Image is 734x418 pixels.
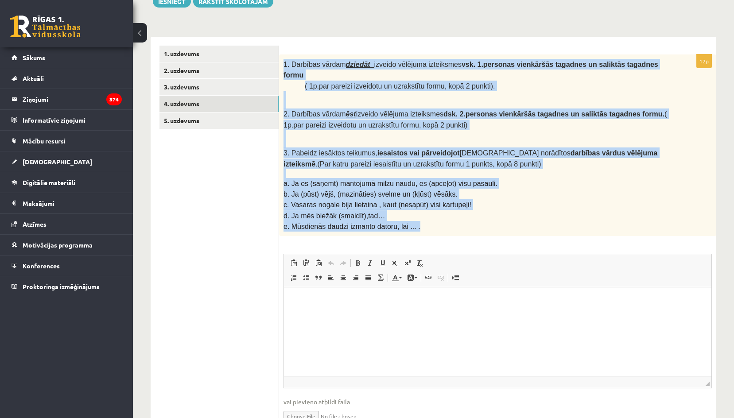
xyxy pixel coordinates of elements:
a: Rīgas 1. Tālmācības vidusskola [10,15,81,38]
span: Перетащите для изменения размера [705,382,710,386]
a: По левому краю [325,272,337,283]
a: Вставить из Word [312,257,325,269]
span: Aktuāli [23,74,44,82]
a: Вставить / удалить нумерованный список [287,272,300,283]
a: Вставить только текст (Ctrl+Shift+V) [300,257,312,269]
a: Цвет текста [389,272,404,283]
a: Цвет фона [404,272,420,283]
b: darbības vārdus vēlējuma izteiksmē [284,149,657,167]
span: 1. Darbības vārdam izveido vēlējuma izteiksmes [284,61,658,79]
a: Maksājumi [12,193,122,213]
a: Вставить/Редактировать ссылку (Ctrl+K) [422,272,435,283]
a: Подстрочный индекс [389,257,401,269]
iframe: Визуальный текстовый редактор, wiswyg-editor-user-answer-47024860562740 [284,287,711,376]
a: 5. uzdevums [159,112,279,129]
a: Proktoringa izmēģinājums [12,276,122,297]
a: Курсив (Ctrl+I) [364,257,377,269]
a: По центру [337,272,350,283]
a: Mācību resursi [12,131,122,151]
a: Подчеркнутый (Ctrl+U) [377,257,389,269]
a: Отменить (Ctrl+Z) [325,257,337,269]
legend: Informatīvie ziņojumi [23,110,122,130]
a: Informatīvie ziņojumi [12,110,122,130]
span: Atzīmes [23,220,47,228]
a: По правому краю [350,272,362,283]
span: 3. Pabeidz iesāktos teikumus, [DEMOGRAPHIC_DATA] norādītos .(Par katru pareizi iesaistītu un uzra... [284,149,657,167]
a: Motivācijas programma [12,235,122,255]
b: dsk. 2.personas vienkāršās tagadnes un saliktās tagadnes formu. [443,110,664,118]
a: Повторить (Ctrl+Y) [337,257,350,269]
span: [DEMOGRAPHIC_DATA] [23,158,92,166]
a: Вставить (Ctrl+V) [287,257,300,269]
a: По ширине [362,272,374,283]
span: ( 1p.par pareizi izveidotu un uzrakstītu formu, kopā 2 punkti). [305,82,495,90]
a: 4. uzdevums [159,96,279,112]
span: c. Vasaras nogale bija lietaina , kaut (nesapūt) visi kartupeļi! [284,201,471,209]
span: d. Ja mēs biežāk (smaidīt),tad… [284,212,385,220]
span: vai pievieno atbildi failā [284,397,712,406]
a: Полужирный (Ctrl+B) [352,257,364,269]
i: 374 [106,93,122,105]
p: 12p [696,54,712,68]
span: Digitālie materiāli [23,178,75,186]
span: b. Ja (pūst) vējš, (mazināties) svelme un (kļūst) vēsāks. [284,190,458,198]
a: 3. uzdevums [159,79,279,95]
a: 1. uzdevums [159,46,279,62]
a: Математика [374,272,387,283]
a: [DEMOGRAPHIC_DATA] [12,151,122,172]
a: 2. uzdevums [159,62,279,79]
a: Aktuāli [12,68,122,89]
a: Konferences [12,255,122,276]
legend: Maksājumi [23,193,122,213]
a: Sākums [12,47,122,68]
span: Konferences [23,262,60,270]
span: e. Mūsdienās daudzi izmanto datoru, lai ... . [284,223,420,230]
a: Digitālie materiāli [12,172,122,193]
legend: Ziņojumi [23,89,122,109]
a: Убрать ссылку [435,272,447,283]
span: 2. Darbības vārdam izveido vēlējuma izteiksmes ( 1p.par pareizi izveidotu un uzrakstītu formu, ko... [284,110,667,128]
a: Надстрочный индекс [401,257,414,269]
u: dziedāt [346,61,370,68]
a: Убрать форматирование [414,257,426,269]
span: Proktoringa izmēģinājums [23,283,100,290]
a: Вставить / удалить маркированный список [300,272,312,283]
a: Atzīmes [12,214,122,234]
span: a. Ja es (saņemt) mantojumā milzu naudu, es (apceļot) visu pasauli. [284,180,497,187]
span: Motivācijas programma [23,241,93,249]
b: vsk. 1.personas vienkāršās tagadnes un saliktās tagadnes formu [284,61,658,79]
span: Sākums [23,54,45,62]
a: Цитата [312,272,325,283]
a: Вставить разрыв страницы для печати [449,272,462,283]
span: Mācību resursi [23,137,66,145]
b: iesaistos vai pārveidojot [377,149,460,157]
u: ēst [346,110,356,118]
a: Ziņojumi374 [12,89,122,109]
